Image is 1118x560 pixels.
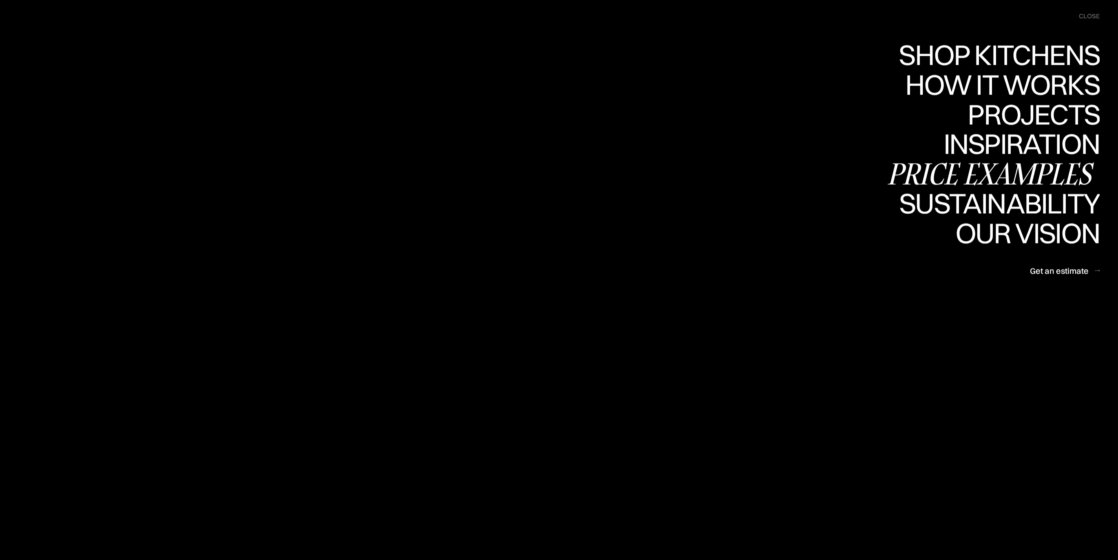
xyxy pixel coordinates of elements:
a: Get an estimate [1030,261,1100,281]
div: Our vision [948,219,1100,247]
a: Shop KitchensShop Kitchens [895,40,1100,70]
a: ProjectsProjects [968,100,1100,130]
div: Projects [968,100,1100,128]
div: Inspiration [932,158,1100,187]
div: Shop Kitchens [895,40,1100,69]
div: Price examples [886,159,1100,188]
div: close [1079,12,1100,21]
div: Shop Kitchens [895,69,1100,97]
a: Price examples [886,159,1100,189]
div: Sustainability [892,189,1100,217]
div: Get an estimate [1030,265,1089,276]
a: Our visionOur vision [948,219,1100,248]
div: Inspiration [932,130,1100,158]
a: How it worksHow it works [903,70,1100,100]
a: SustainabilitySustainability [892,189,1100,219]
div: menu [1071,8,1100,24]
div: Our vision [948,247,1100,276]
div: Projects [968,128,1100,157]
div: Sustainability [892,217,1100,246]
a: InspirationInspiration [932,130,1100,159]
div: How it works [903,99,1100,127]
div: How it works [903,70,1100,99]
